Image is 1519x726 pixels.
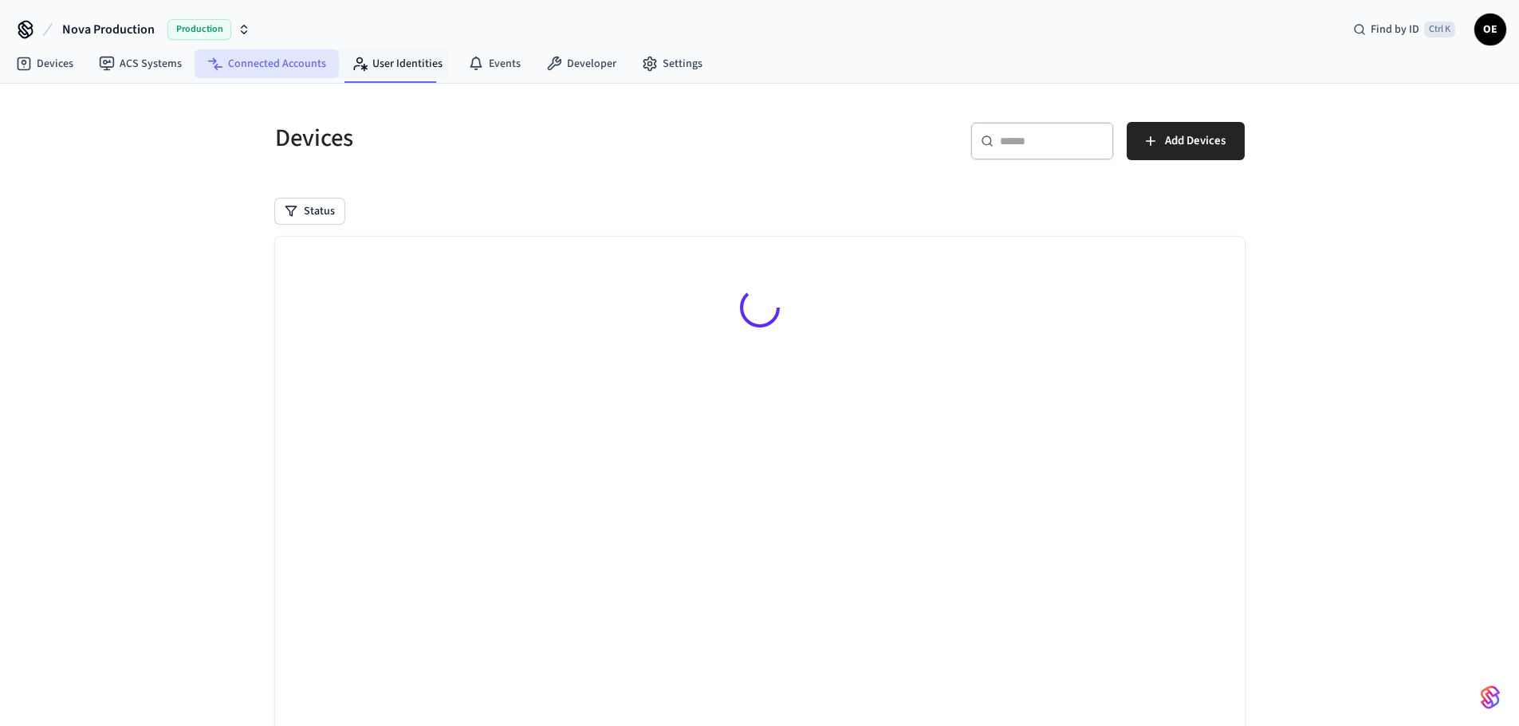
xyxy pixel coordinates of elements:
[1476,15,1505,44] span: OE
[533,49,629,78] a: Developer
[1165,131,1226,151] span: Add Devices
[1424,22,1455,37] span: Ctrl K
[275,122,750,155] h5: Devices
[1474,14,1506,45] button: OE
[455,49,533,78] a: Events
[1127,122,1245,160] button: Add Devices
[167,19,231,40] span: Production
[275,198,344,224] button: Status
[629,49,715,78] a: Settings
[195,49,339,78] a: Connected Accounts
[62,20,155,39] span: Nova Production
[1340,15,1468,44] div: Find by IDCtrl K
[339,49,455,78] a: User Identities
[86,49,195,78] a: ACS Systems
[1481,685,1500,710] img: SeamLogoGradient.69752ec5.svg
[1371,22,1419,37] span: Find by ID
[3,49,86,78] a: Devices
